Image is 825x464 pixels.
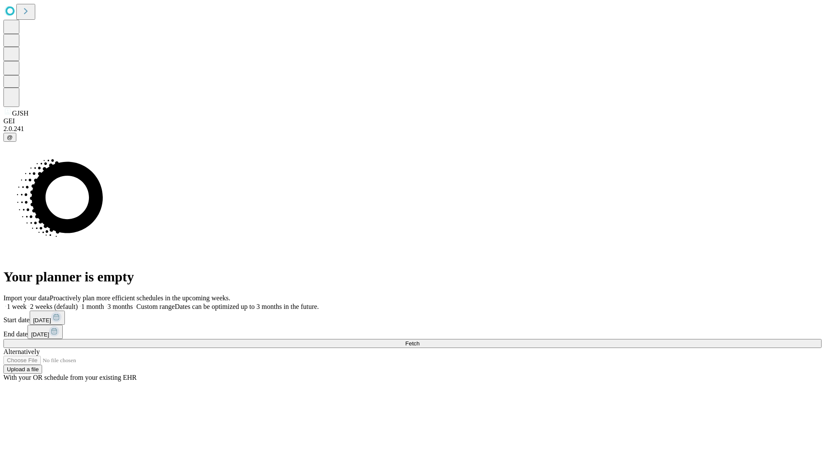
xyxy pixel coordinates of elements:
span: 1 week [7,303,27,310]
button: [DATE] [27,325,63,339]
span: Import your data [3,294,50,302]
div: GEI [3,117,822,125]
span: GJSH [12,110,28,117]
div: 2.0.241 [3,125,822,133]
span: Custom range [136,303,174,310]
button: Fetch [3,339,822,348]
span: With your OR schedule from your existing EHR [3,374,137,381]
span: [DATE] [33,317,51,324]
div: Start date [3,311,822,325]
button: Upload a file [3,365,42,374]
span: 2 weeks (default) [30,303,78,310]
button: @ [3,133,16,142]
span: Alternatively [3,348,40,355]
span: Dates can be optimized up to 3 months in the future. [175,303,319,310]
span: 1 month [81,303,104,310]
span: @ [7,134,13,140]
span: Proactively plan more efficient schedules in the upcoming weeks. [50,294,230,302]
span: 3 months [107,303,133,310]
span: [DATE] [31,331,49,338]
div: End date [3,325,822,339]
button: [DATE] [30,311,65,325]
h1: Your planner is empty [3,269,822,285]
span: Fetch [405,340,419,347]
